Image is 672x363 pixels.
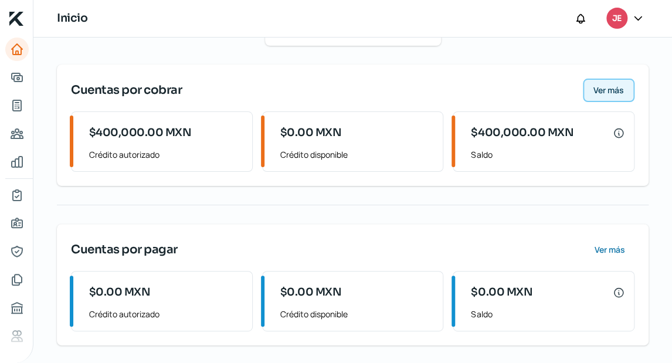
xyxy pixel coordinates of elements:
a: Pago a proveedores [5,122,29,145]
a: Mis finanzas [5,150,29,174]
a: Información general [5,212,29,235]
a: Buró de crédito [5,296,29,320]
span: Crédito disponible [280,147,434,162]
span: Crédito autorizado [89,307,243,321]
span: Crédito disponible [280,307,434,321]
span: Saldo [471,307,625,321]
a: Documentos [5,268,29,291]
span: Saldo [471,147,625,162]
span: Cuentas por pagar [71,241,178,259]
a: Referencias [5,324,29,348]
button: Ver más [585,238,634,262]
span: $0.00 MXN [471,284,532,300]
span: $400,000.00 MXN [471,125,573,141]
a: Adelantar facturas [5,66,29,89]
span: Ver más [595,246,625,254]
a: Inicio [5,38,29,61]
span: Crédito autorizado [89,147,243,162]
span: $0.00 MXN [280,125,342,141]
button: Ver más [583,79,634,102]
span: Cuentas por cobrar [71,82,182,99]
span: $400,000.00 MXN [89,125,192,141]
span: $0.00 MXN [89,284,151,300]
a: Mi contrato [5,184,29,207]
a: Representantes [5,240,29,263]
h1: Inicio [57,10,87,27]
a: Tus créditos [5,94,29,117]
span: $0.00 MXN [280,284,342,300]
span: Ver más [593,86,624,94]
span: JE [612,12,621,26]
